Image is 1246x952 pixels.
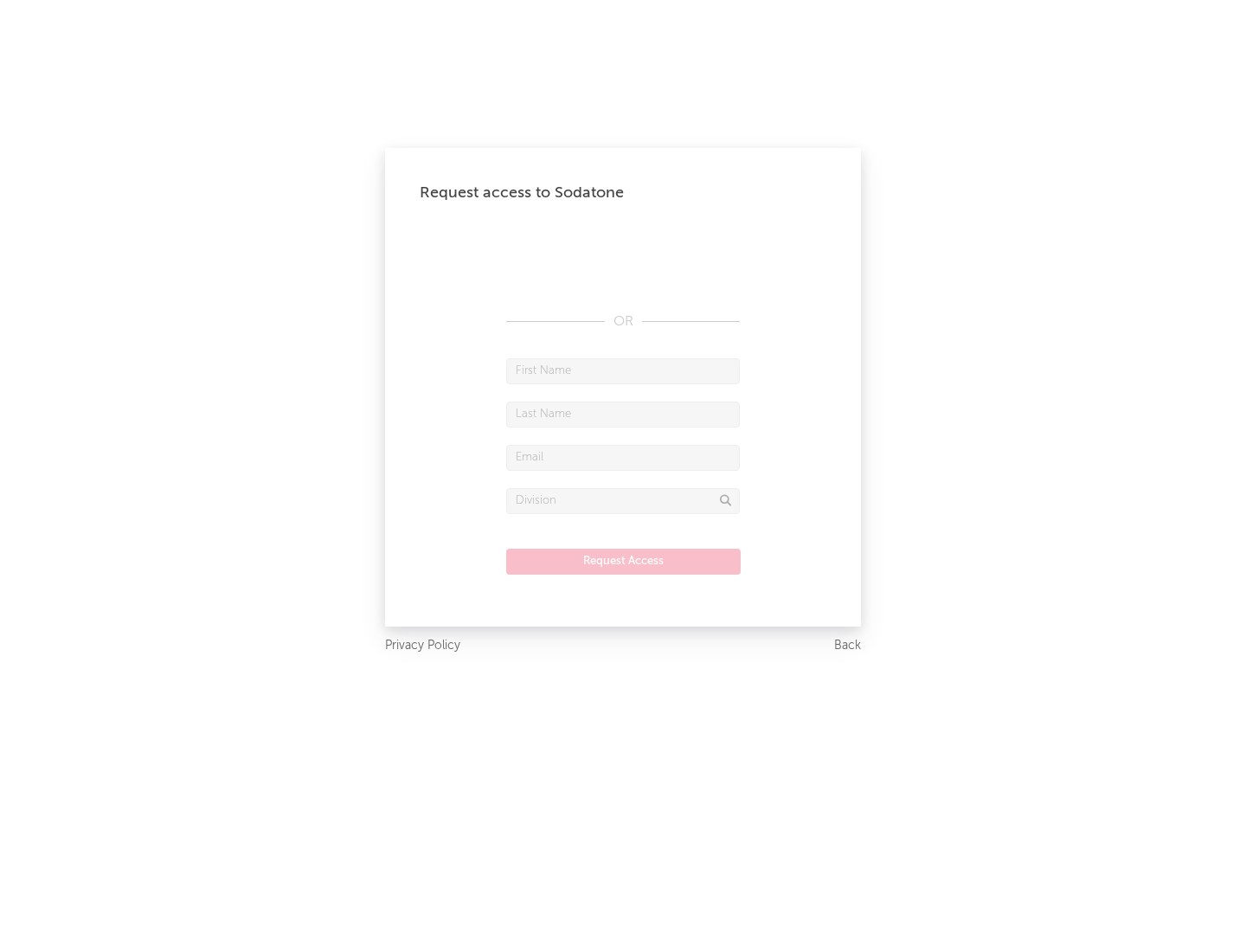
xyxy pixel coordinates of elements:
input: Division [506,488,740,514]
div: OR [506,312,740,332]
a: Privacy Policy [385,635,460,657]
div: Request access to Sodatone [420,183,826,203]
a: Back [834,635,861,657]
input: Email [506,445,740,471]
input: First Name [506,358,740,384]
button: Request Access [506,549,741,575]
input: Last Name [506,402,740,428]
